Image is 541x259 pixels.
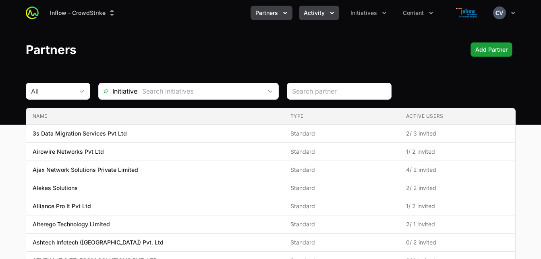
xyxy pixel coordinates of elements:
[33,238,164,246] p: Ashtech Infotech ([GEOGRAPHIC_DATA]) Pvt. Ltd
[137,83,262,99] input: Search initiatives
[406,202,509,210] span: 1 / 2 invited
[45,6,121,20] div: Supplier switch menu
[251,6,292,20] div: Partners menu
[292,86,386,96] input: Search partner
[403,9,424,17] span: Content
[39,6,438,20] div: Main navigation
[31,86,74,96] div: All
[406,129,509,138] span: 2 / 3 invited
[290,184,393,192] span: Standard
[26,42,77,57] h1: Partners
[284,108,400,125] th: Type
[262,83,278,99] div: Open
[471,42,512,57] button: Add Partner
[255,9,278,17] span: Partners
[406,220,509,228] span: 2 / 1 invited
[350,9,377,17] span: Initiatives
[346,6,392,20] button: Initiatives
[299,6,339,20] button: Activity
[290,148,393,156] span: Standard
[33,148,104,156] p: Airowire Networks Pvt Ltd
[33,129,127,138] p: 3s Data Migration Services Pvt Ltd
[304,9,325,17] span: Activity
[251,6,292,20] button: Partners
[26,108,284,125] th: Name
[33,166,138,174] p: Ajax Network Solutions Private Limited
[33,202,91,210] p: Alliance Pro It Pvt Ltd
[290,166,393,174] span: Standard
[400,108,515,125] th: Active Users
[290,220,393,228] span: Standard
[346,6,392,20] div: Initiatives menu
[406,238,509,246] span: 0 / 2 invited
[99,86,137,96] span: Initiative
[398,6,438,20] div: Content menu
[493,6,506,19] img: Chandrashekhar V
[406,148,509,156] span: 1 / 2 invited
[33,220,110,228] p: Alterego Technology Limited
[406,184,509,192] span: 2 / 2 invited
[26,6,39,19] img: ActivitySource
[406,166,509,174] span: 4 / 2 invited
[290,202,393,210] span: Standard
[45,6,121,20] button: Inflow - CrowdStrike
[471,42,512,57] div: Primary actions
[290,238,393,246] span: Standard
[290,129,393,138] span: Standard
[26,83,90,99] button: All
[475,45,508,54] span: Add Partner
[398,6,438,20] button: Content
[448,5,487,21] img: Inflow
[33,184,78,192] p: Alekas Solutions
[299,6,339,20] div: Activity menu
